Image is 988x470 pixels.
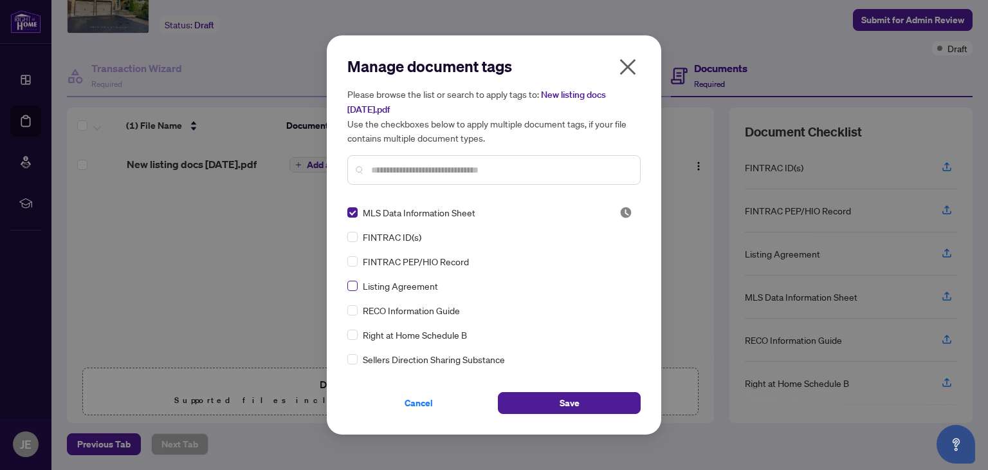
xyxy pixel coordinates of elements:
span: Right at Home Schedule B [363,328,467,342]
span: MLS Data Information Sheet [363,205,475,220]
h2: Manage document tags [347,56,641,77]
h5: Please browse the list or search to apply tags to: Use the checkboxes below to apply multiple doc... [347,87,641,145]
button: Save [498,392,641,414]
span: close [617,57,638,77]
img: status [619,206,632,219]
span: FINTRAC PEP/HIO Record [363,254,469,268]
span: FINTRAC ID(s) [363,230,421,244]
span: Pending Review [619,206,632,219]
span: Listing Agreement [363,279,438,293]
span: Sellers Direction Sharing Substance [363,352,505,366]
button: Cancel [347,392,490,414]
span: Cancel [405,393,433,413]
span: RECO Information Guide [363,303,460,317]
button: Open asap [937,425,975,464]
span: Save [560,393,580,413]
